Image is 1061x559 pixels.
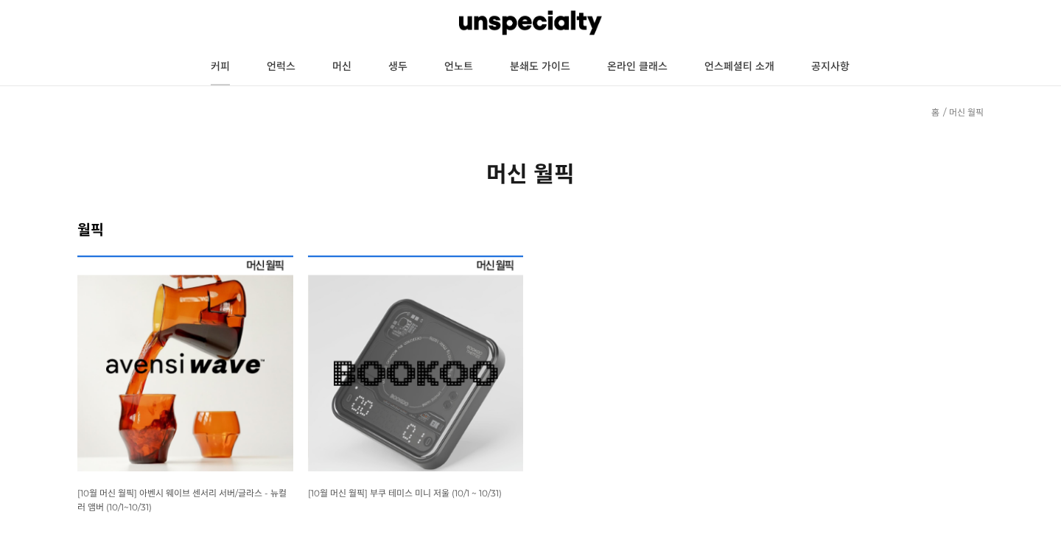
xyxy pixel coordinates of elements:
[459,1,602,45] img: 언스페셜티 몰
[77,156,984,189] h2: 머신 월픽
[793,49,868,85] a: 공지사항
[686,49,793,85] a: 언스페셜티 소개
[308,487,502,499] a: [10월 머신 월픽] 부쿠 테미스 미니 저울 (10/1 ~ 10/31)
[426,49,491,85] a: 언노트
[370,49,426,85] a: 생두
[192,49,248,85] a: 커피
[77,218,984,239] h2: 월픽
[308,256,524,471] img: [10월 머신 월픽] 부쿠 테미스 미니 저울 (10/1 ~ 10/31)
[308,488,502,499] span: [10월 머신 월픽] 부쿠 테미스 미니 저울 (10/1 ~ 10/31)
[77,256,293,471] img: [10월 머신 월픽] 아벤시 웨이브 센서리 서버/글라스 - 뉴컬러 앰버 (10/1~10/31)
[248,49,314,85] a: 언럭스
[931,107,939,118] a: 홈
[949,107,984,118] a: 머신 월픽
[77,488,287,513] span: [10월 머신 월픽] 아벤시 웨이브 센서리 서버/글라스 - 뉴컬러 앰버 (10/1~10/31)
[589,49,686,85] a: 온라인 클래스
[77,487,287,513] a: [10월 머신 월픽] 아벤시 웨이브 센서리 서버/글라스 - 뉴컬러 앰버 (10/1~10/31)
[491,49,589,85] a: 분쇄도 가이드
[314,49,370,85] a: 머신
